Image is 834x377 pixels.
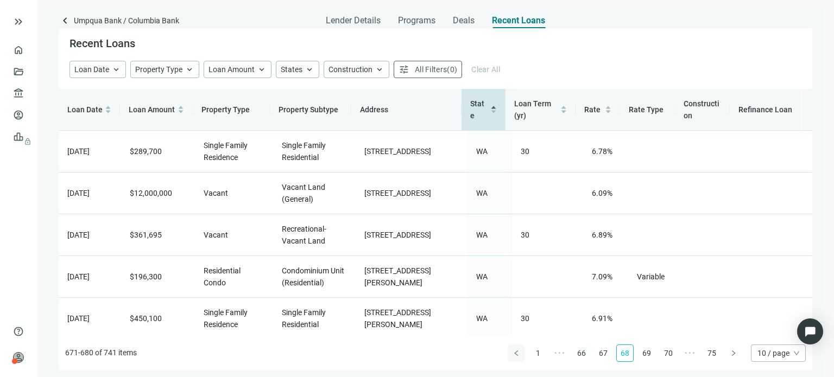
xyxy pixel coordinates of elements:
span: ( 0 ) [447,65,457,74]
span: right [730,350,737,356]
li: Previous 5 Pages [551,344,568,362]
a: 66 [573,345,590,361]
li: 69 [638,344,655,362]
span: Programs [398,15,435,26]
span: keyboard_arrow_up [305,65,314,74]
span: Rate [584,105,601,114]
span: [DATE] [67,272,90,281]
span: keyboard_arrow_left [59,14,72,27]
span: $289,700 [130,147,162,156]
span: All Filters [415,65,447,74]
span: 10 / page [757,345,799,361]
span: Loan Date [67,105,103,114]
span: ••• [681,344,699,362]
span: [DATE] [67,189,90,197]
span: States [281,65,302,74]
td: [STREET_ADDRESS][PERSON_NAME] [356,256,467,298]
span: Umpqua Bank / Columbia Bank [74,14,179,29]
span: 30 [521,314,529,323]
span: Residential Condo [204,266,241,287]
span: Loan Amount [129,105,175,114]
li: Next 5 Pages [681,344,699,362]
span: $361,695 [130,231,162,239]
td: [STREET_ADDRESS][PERSON_NAME] [356,298,467,340]
a: 67 [595,345,611,361]
td: [STREET_ADDRESS] [356,131,467,172]
span: WA [476,231,488,239]
button: keyboard_double_arrow_right [12,15,25,28]
li: Previous Page [508,344,525,362]
span: WA [476,272,488,281]
span: Loan Amount [208,65,255,74]
span: Deals [453,15,475,26]
span: Property Subtype [279,105,338,114]
li: 66 [573,344,590,362]
span: Lender Details [326,15,381,26]
span: ••• [551,344,568,362]
span: left [513,350,520,356]
span: WA [476,189,488,197]
span: WA [476,147,488,156]
li: 671-680 of 741 items [65,344,137,362]
span: Loan Term (yr) [514,99,551,120]
span: Recent Loans [492,15,545,26]
span: Vacant [204,189,228,197]
button: Clear All [466,61,505,78]
button: tuneAll Filters(0) [394,61,462,78]
span: Construction [684,99,719,120]
span: Recreational-Vacant Land [282,225,326,245]
span: Variable [637,272,665,281]
span: 30 [521,147,529,156]
span: Single Family Residential [282,308,326,329]
td: [STREET_ADDRESS] [356,172,467,214]
div: Page Size [751,344,806,362]
span: help [13,326,24,337]
span: keyboard_arrow_up [257,65,267,74]
span: $196,300 [130,272,162,281]
span: Construction [328,65,372,74]
span: person [13,352,24,363]
span: WA [476,314,488,323]
button: left [508,344,525,362]
span: Single Family Residence [204,308,248,329]
a: 69 [639,345,655,361]
span: 6.89% [592,231,612,239]
span: 7.09% [592,272,612,281]
span: Address [360,105,388,114]
span: keyboard_arrow_up [185,65,194,74]
li: 67 [595,344,612,362]
a: 70 [660,345,677,361]
div: Open Intercom Messenger [797,318,823,344]
span: [DATE] [67,231,90,239]
span: Property Type [135,65,182,74]
span: [DATE] [67,314,90,323]
span: $12,000,000 [130,189,172,197]
li: 75 [703,344,721,362]
li: 1 [529,344,547,362]
span: keyboard_arrow_up [375,65,384,74]
span: Rate Type [629,105,664,114]
span: Single Family Residential [282,141,326,162]
span: Single Family Residence [204,141,248,162]
td: [STREET_ADDRESS] [356,214,467,256]
span: 6.09% [592,189,612,197]
button: right [725,344,742,362]
span: State [470,99,484,120]
span: Property Type [201,105,250,114]
a: 68 [617,345,633,361]
li: Next Page [725,344,742,362]
span: Refinance Loan [738,105,792,114]
li: 68 [616,344,634,362]
li: 70 [660,344,677,362]
span: [DATE] [67,147,90,156]
span: Vacant [204,231,228,239]
span: keyboard_arrow_up [111,65,121,74]
span: $450,100 [130,314,162,323]
a: 1 [530,345,546,361]
span: Condominium Unit (Residential) [282,266,344,287]
span: 6.78% [592,147,612,156]
span: tune [399,64,409,75]
span: Vacant Land (General) [282,183,325,203]
span: 6.91% [592,314,612,323]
